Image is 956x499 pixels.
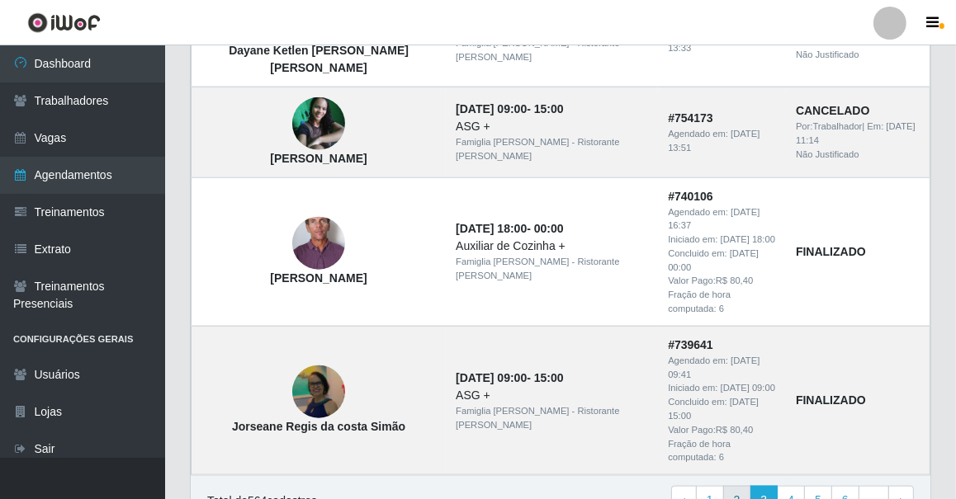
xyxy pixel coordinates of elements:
strong: - [456,371,563,384]
strong: - [456,222,563,235]
time: 00:00 [534,222,564,235]
div: Fração de hora computada: 6 [668,437,776,465]
time: [DATE] 09:41 [668,355,760,379]
div: Iniciado em: [668,233,776,247]
time: [DATE] 09:00 [456,371,527,384]
strong: # 740106 [668,190,713,203]
time: [DATE] 18:00 [721,234,775,244]
div: Agendado em: [668,205,776,233]
img: CoreUI Logo [27,12,101,33]
time: 15:00 [534,371,564,384]
div: Famiglia [PERSON_NAME] - Ristorante [PERSON_NAME] [456,404,648,432]
time: [DATE] 18:00 [456,222,527,235]
strong: CANCELADO [796,104,869,117]
strong: [PERSON_NAME] [270,271,367,285]
time: [DATE] 09:00 [456,102,527,115]
strong: FINALIZADO [796,245,866,258]
div: Famiglia [PERSON_NAME] - Ristorante [PERSON_NAME] [456,255,648,283]
img: Fernanda Calixto Rocha [292,97,345,150]
div: Não Justificado [796,148,920,162]
div: Concluido em: [668,395,776,423]
strong: Jorseane Regis da costa Simão [232,420,405,433]
div: Valor Pago: R$ 80,40 [668,423,776,437]
time: [DATE] 13:38 [796,22,916,46]
strong: Dayane Ketlen [PERSON_NAME] [PERSON_NAME] [229,44,409,74]
span: Por: Trabalhador [796,121,862,131]
div: Agendado em: [668,127,776,155]
div: ASG + [456,118,648,135]
strong: # 739641 [668,338,713,351]
div: Famiglia [PERSON_NAME] - Ristorante [PERSON_NAME] [456,36,648,64]
time: [DATE] 00:00 [668,248,759,272]
div: | Em: [796,120,920,148]
div: ASG + [456,387,648,404]
div: Fração de hora computada: 6 [668,288,776,316]
div: Auxiliar de Cozinha + [456,238,648,255]
strong: [PERSON_NAME] [270,152,367,165]
div: Concluido em: [668,247,776,275]
time: [DATE] 13:51 [668,129,760,153]
div: Não Justificado [796,48,920,62]
div: Valor Pago: R$ 80,40 [668,274,776,288]
img: Jorseane Regis da costa Simão [292,364,345,421]
strong: # 754173 [668,111,713,125]
time: 15:00 [534,102,564,115]
div: Famiglia [PERSON_NAME] - Ristorante [PERSON_NAME] [456,135,648,163]
strong: - [456,102,563,115]
time: [DATE] 09:00 [721,383,775,393]
div: Agendado em: [668,354,776,382]
div: Iniciado em: [668,381,776,395]
strong: FINALIZADO [796,393,866,407]
img: Jonas Batista Porpino [292,189,345,298]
